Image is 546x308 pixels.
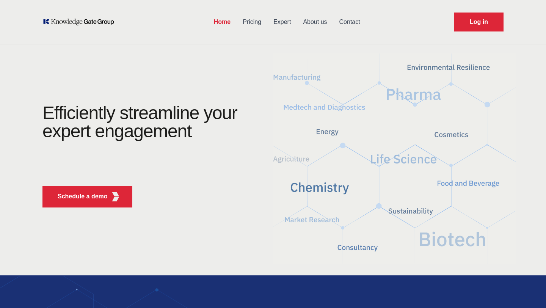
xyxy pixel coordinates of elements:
a: Contact [333,12,366,32]
a: Home [208,12,237,32]
img: KGG Fifth Element RED [273,49,516,268]
p: Schedule a demo [58,192,108,201]
a: About us [297,12,333,32]
a: Request Demo [454,13,504,31]
a: KOL Knowledge Platform: Talk to Key External Experts (KEE) [42,18,119,26]
h1: Efficiently streamline your expert engagement [42,103,237,141]
a: Expert [267,12,297,32]
img: KGG Fifth Element RED [111,192,120,201]
a: Pricing [237,12,267,32]
button: Schedule a demoKGG Fifth Element RED [42,186,132,207]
